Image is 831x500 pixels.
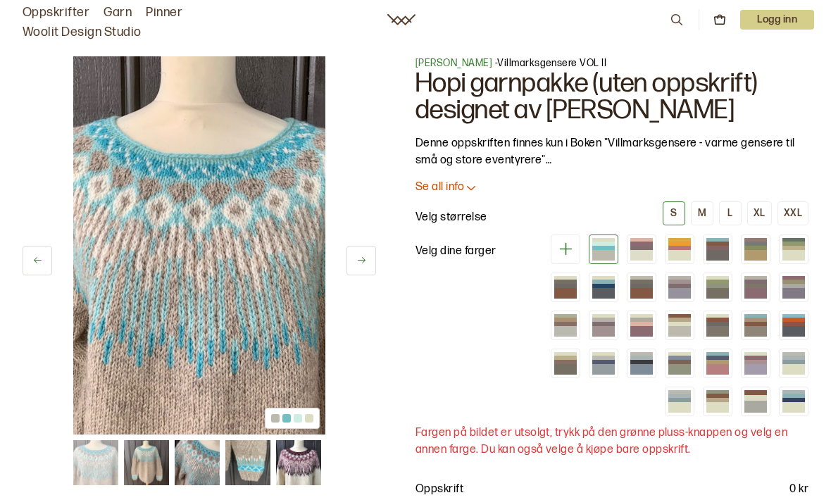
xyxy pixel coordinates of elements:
[73,56,325,435] img: Bilde av oppskrift
[754,207,766,220] div: XL
[741,311,770,340] div: Brun Vidde (utsolgt)
[740,10,814,30] button: User dropdown
[387,14,416,25] a: Woolit
[789,481,808,498] p: 0 kr
[670,207,677,220] div: S
[416,180,808,195] button: Se all info
[416,56,808,70] p: - Villmarksgensere VOL II
[23,23,142,42] a: Woolit Design Studio
[416,481,463,498] p: Oppskrift
[741,349,770,378] div: Syrin (utsolgt)
[416,57,492,69] a: [PERSON_NAME]
[741,387,770,416] div: Naturgrå, hvit og cognac (utsolgt)
[779,311,808,340] div: Koksgrå
[665,235,694,264] div: Sommerlig versjon (utsolgt)
[104,3,132,23] a: Garn
[740,10,814,30] p: Logg inn
[777,201,808,225] button: XXL
[727,207,732,220] div: L
[691,201,713,225] button: M
[747,201,772,225] button: XL
[416,180,464,195] p: Se all info
[551,349,580,378] div: Lys brun og gul (utsolgt)
[665,273,694,302] div: Lillanyanser (utsolgt)
[703,311,732,340] div: Lys brun Vidde (utsolgt)
[627,311,656,340] div: Støvrosa og pudderrosa (utsolgt)
[703,273,732,302] div: Mørk beige og grønn (utsolgt)
[741,273,770,302] div: Støvrosa (utsolgt)
[703,349,732,378] div: Lys korall (utsolgt)
[779,349,808,378] div: Ubleket hvit og blå (utsolgt)
[665,349,694,378] div: Oliven Varde (utsolgt)
[551,311,580,340] div: Naturgrå Vidde (utsolgt)
[665,387,694,416] div: Hvit og blånyanser (utsolgt)
[663,201,685,225] button: S
[589,235,618,264] div: lys beige (utsolgt)
[741,235,770,264] div: Gul Vidde (utsolgt)
[146,3,182,23] a: Pinner
[416,135,808,169] p: Denne oppskriften finnes kun i Boken "Villmarksgensere - varme gensere til små og store eventyrere"
[784,207,802,220] div: XXL
[779,387,808,416] div: Ubleket hvit og blåturkis (utsolgt)
[627,349,656,378] div: Mellomblå (utsolgt)
[589,349,618,378] div: Dongeriblå (utsolgt)
[703,387,732,416] div: Hvit og cognac (utsolgt)
[698,207,706,220] div: M
[416,425,808,458] p: Fargen på bildet er utsolgt, trykk på den grønne pluss-knappen og velg en annen farge. Du kan ogs...
[665,311,694,340] div: Beige Vidde (utsolgt)
[703,235,732,264] div: Mørk brun (utsolgt)
[551,273,580,302] div: Cognac og hvit (utsolgt)
[627,235,656,264] div: Ecro og lilla (utsolgt)
[589,273,618,302] div: Koksgrå og turkis (utsolgt)
[589,311,618,340] div: Naturgrå Varde (utsolgt)
[416,70,808,124] h1: Hopi garnpakke (uten oppskrift) designet av [PERSON_NAME]
[627,273,656,302] div: Cognac og beige (utsolgt)
[779,273,808,302] div: Gråfiolett (utsolgt)
[779,235,808,264] div: Ubleket hvit og grønn (utsolgt)
[23,3,89,23] a: Oppskrifter
[719,201,742,225] button: L
[416,243,496,260] p: Velg dine farger
[416,209,487,226] p: Velg størrelse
